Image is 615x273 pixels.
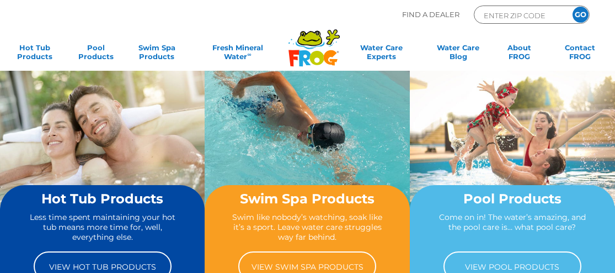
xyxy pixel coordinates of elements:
a: Water CareExperts [342,43,421,65]
p: Come on in! The water’s amazing, and the pool care is… what pool care? [432,212,592,243]
h2: Pool Products [432,192,592,206]
h2: Hot Tub Products [23,192,183,206]
a: Swim SpaProducts [133,43,180,65]
p: Find A Dealer [402,6,459,24]
a: Fresh MineralWater∞ [194,43,282,65]
p: Less time spent maintaining your hot tub means more time for, well, everything else. [23,212,183,243]
img: home-banner-pool-short [410,71,615,224]
a: Hot TubProducts [11,43,58,65]
input: Zip Code Form [483,9,557,22]
a: Water CareBlog [435,43,482,65]
input: GO [573,7,589,23]
a: AboutFROG [495,43,543,65]
a: PoolProducts [72,43,120,65]
a: ContactFROG [557,43,604,65]
h2: Swim Spa Products [227,192,387,206]
sup: ∞ [247,51,251,57]
img: home-banner-swim-spa-short [205,71,410,224]
p: Swim like nobody’s watching, soak like it’s a sport. Leave water care struggles way far behind. [227,212,387,243]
